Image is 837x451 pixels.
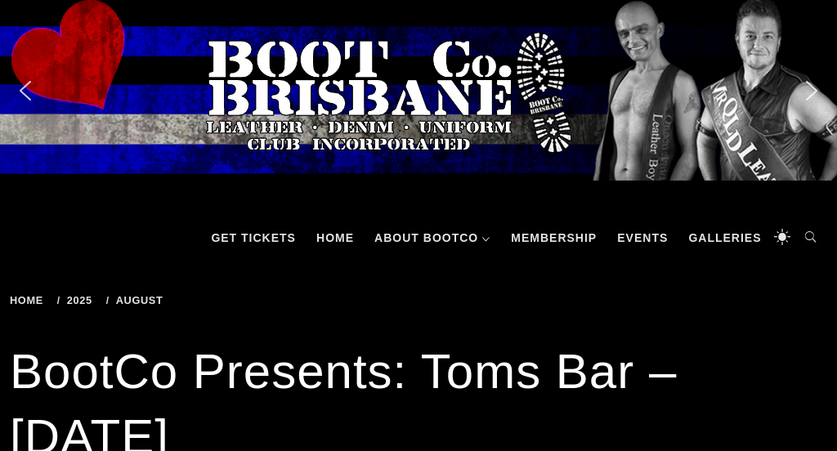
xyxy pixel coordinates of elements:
img: next arrow [799,78,825,104]
img: previous arrow [12,78,38,104]
div: Breadcrumbs [10,295,423,306]
a: Events [609,213,676,262]
a: Membership [503,213,605,262]
a: Home [10,294,49,306]
a: GET TICKETS [203,213,304,262]
a: August [106,294,169,306]
a: Galleries [680,213,769,262]
a: About BootCo [366,213,499,262]
a: 2025 [57,294,98,306]
a: Home [308,213,362,262]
